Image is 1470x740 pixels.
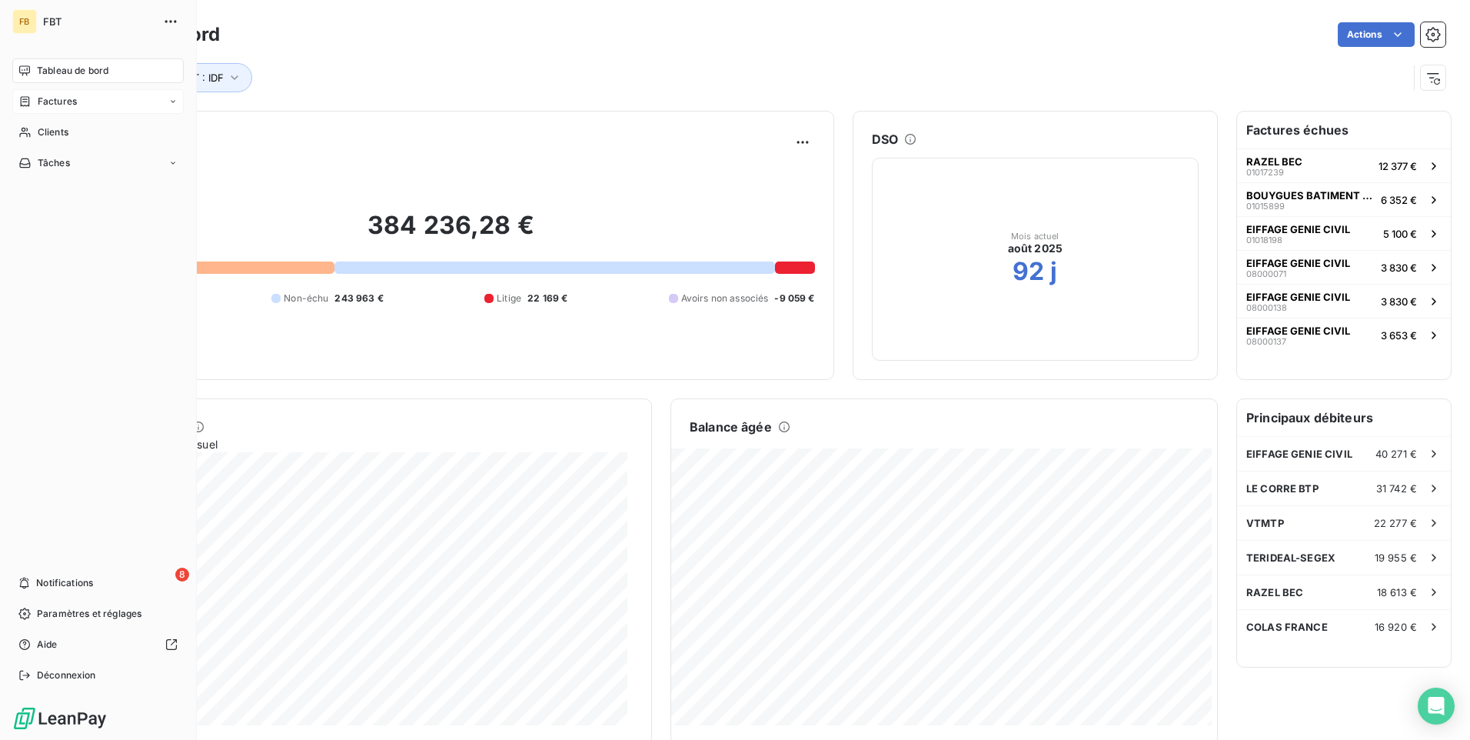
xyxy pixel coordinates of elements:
h2: 92 [1013,256,1044,287]
span: Clients [38,125,68,139]
span: Chiffre d'affaires mensuel [87,436,627,452]
span: 08000138 [1246,303,1287,312]
span: -9 059 € [774,292,814,305]
h2: j [1050,256,1057,287]
h6: Factures échues [1237,112,1451,148]
span: Tableau de bord [37,64,108,78]
span: TERIDEAL-SEGEX [1246,552,1335,564]
img: Logo LeanPay [12,706,108,731]
span: EIFFAGE GENIE CIVIL [1246,325,1350,337]
span: 19 955 € [1375,552,1417,564]
button: RAZEL BEC0101723912 377 € [1237,148,1451,182]
span: 5 100 € [1383,228,1417,240]
span: EIFFAGE GENIE CIVIL [1246,223,1350,235]
a: Paramètres et réglages [12,602,184,626]
a: Aide [12,632,184,657]
button: EIFFAGE GENIE CIVIL010181985 100 € [1237,216,1451,250]
h2: 384 236,28 € [87,210,815,256]
span: 18 613 € [1377,586,1417,598]
span: Notifications [36,576,93,590]
span: Aide [37,638,58,652]
span: 08000071 [1246,269,1286,278]
span: EIFFAGE GENIE CIVIL [1246,257,1350,269]
span: Litige [497,292,521,305]
span: 243 963 € [334,292,383,305]
a: Tableau de bord [12,58,184,83]
button: EIFFAGE GENIE CIVIL080001383 830 € [1237,284,1451,318]
span: 08000137 [1246,337,1286,346]
span: 12 377 € [1379,160,1417,172]
span: Tâches [38,156,70,170]
span: août 2025 [1008,241,1063,256]
button: EIFFAGE GENIE CIVIL080001373 653 € [1237,318,1451,352]
span: 01018198 [1246,235,1282,245]
span: EIFFAGE GENIE CIVIL [1246,448,1352,460]
h6: Principaux débiteurs [1237,399,1451,436]
span: Paramètres et réglages [37,607,141,621]
button: BOUYGUES BATIMENT IDF S27X010158996 352 € [1237,182,1451,216]
h6: DSO [872,130,898,148]
span: 31 742 € [1376,482,1417,495]
div: Open Intercom Messenger [1418,688,1455,725]
button: DEPOT : IDF [144,63,252,92]
h6: Balance âgée [690,418,772,436]
span: 22 169 € [527,292,567,305]
button: EIFFAGE GENIE CIVIL080000713 830 € [1237,250,1451,284]
span: Non-échu [284,292,328,305]
a: Tâches [12,151,184,175]
span: BOUYGUES BATIMENT IDF S27X [1246,189,1375,202]
span: EIFFAGE GENIE CIVIL [1246,291,1350,303]
span: 40 271 € [1375,448,1417,460]
span: 3 830 € [1381,295,1417,308]
span: 3 653 € [1381,329,1417,342]
a: Factures [12,89,184,114]
span: 22 277 € [1374,517,1417,529]
span: Factures [38,95,77,108]
span: RAZEL BEC [1246,155,1302,168]
span: 16 920 € [1375,621,1417,633]
button: Actions [1338,22,1415,47]
span: 6 352 € [1381,194,1417,206]
span: Avoirs non associés [681,292,769,305]
span: RAZEL BEC [1246,586,1303,598]
span: 01017239 [1246,168,1284,177]
a: Clients [12,120,184,145]
span: 3 830 € [1381,262,1417,274]
span: COLAS FRANCE [1246,621,1328,633]
span: 8 [175,568,189,582]
span: LE CORRE BTP [1246,482,1319,495]
span: Déconnexion [37,668,96,682]
div: FB [12,9,37,34]
span: Mois actuel [1011,232,1059,241]
span: VTMTP [1246,517,1284,529]
span: FBT [43,15,154,28]
span: 01015899 [1246,202,1285,211]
